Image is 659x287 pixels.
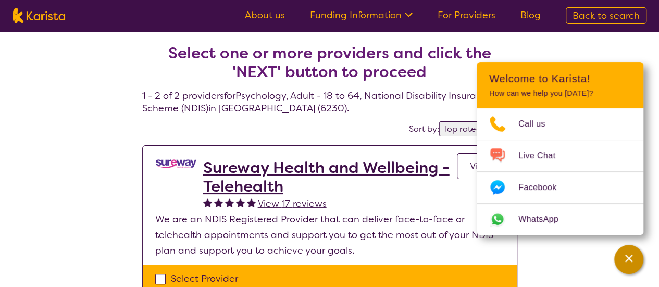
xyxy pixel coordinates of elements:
img: Karista logo [13,8,65,23]
a: About us [245,9,285,21]
a: Back to search [566,7,646,24]
img: vgwqq8bzw4bddvbx0uac.png [155,158,197,169]
span: Back to search [573,9,640,22]
ul: Choose channel [477,108,643,235]
span: View [470,160,491,172]
h4: 1 - 2 of 2 providers for Psychology , Adult - 18 to 64 , National Disability Insurance Scheme (ND... [142,19,517,115]
span: WhatsApp [518,211,571,227]
span: Facebook [518,180,569,195]
a: View [457,153,504,179]
div: Channel Menu [477,62,643,235]
label: Sort by: [409,123,439,134]
img: fullstar [214,198,223,207]
span: Call us [518,116,558,132]
img: fullstar [247,198,256,207]
a: Funding Information [310,9,413,21]
h2: Welcome to Karista! [489,72,631,85]
a: Blog [520,9,541,21]
button: Channel Menu [614,245,643,274]
p: How can we help you [DATE]? [489,89,631,98]
a: For Providers [438,9,495,21]
a: Sureway Health and Wellbeing - Telehealth [203,158,457,196]
h2: Select one or more providers and click the 'NEXT' button to proceed [155,44,505,81]
img: fullstar [203,198,212,207]
span: Live Chat [518,148,568,164]
a: Web link opens in a new tab. [477,204,643,235]
img: fullstar [225,198,234,207]
p: We are an NDIS Registered Provider that can deliver face-to-face or telehealth appointments and s... [155,211,504,258]
img: fullstar [236,198,245,207]
a: View 17 reviews [258,196,327,211]
span: View 17 reviews [258,197,327,210]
